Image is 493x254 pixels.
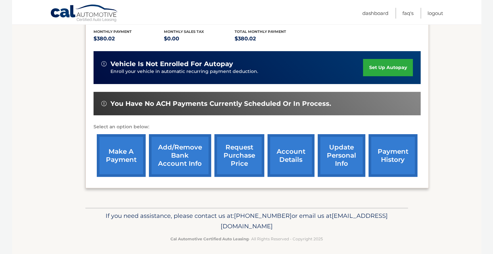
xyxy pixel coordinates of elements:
[110,68,363,75] p: Enroll your vehicle in automatic recurring payment deduction.
[318,134,365,177] a: update personal info
[221,212,388,230] span: [EMAIL_ADDRESS][DOMAIN_NAME]
[170,236,249,241] strong: Cal Automotive Certified Auto Leasing
[94,29,132,34] span: Monthly Payment
[164,34,235,43] p: $0.00
[97,134,146,177] a: make a payment
[94,123,421,131] p: Select an option below:
[402,8,413,19] a: FAQ's
[101,101,107,106] img: alert-white.svg
[235,34,305,43] p: $380.02
[110,100,331,108] span: You have no ACH payments currently scheduled or in process.
[362,8,388,19] a: Dashboard
[164,29,204,34] span: Monthly sales Tax
[214,134,264,177] a: request purchase price
[110,60,233,68] span: vehicle is not enrolled for autopay
[369,134,417,177] a: payment history
[101,61,107,66] img: alert-white.svg
[90,211,404,232] p: If you need assistance, please contact us at: or email us at
[428,8,443,19] a: Logout
[268,134,314,177] a: account details
[90,235,404,242] p: - All Rights Reserved - Copyright 2025
[234,212,292,219] span: [PHONE_NUMBER]
[235,29,286,34] span: Total Monthly Payment
[149,134,211,177] a: Add/Remove bank account info
[363,59,413,76] a: set up autopay
[50,4,119,23] a: Cal Automotive
[94,34,164,43] p: $380.02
